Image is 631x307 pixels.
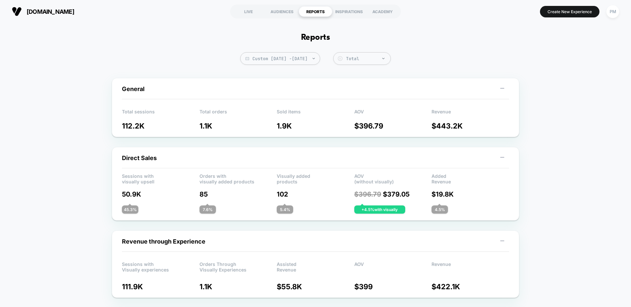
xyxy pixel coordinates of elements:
p: 85 [199,190,277,198]
img: calendar [245,57,249,60]
span: Direct Sales [122,154,157,161]
div: LIVE [232,6,265,17]
h1: Reports [301,33,330,42]
p: AOV (without visually) [354,173,432,183]
p: 1.1K [199,122,277,130]
span: Revenue through Experience [122,238,205,245]
p: 102 [277,190,354,198]
span: Custom [DATE] - [DATE] [240,52,320,65]
img: end [382,58,385,59]
p: 112.2K [122,122,199,130]
img: end [313,58,315,59]
div: 4.5 % [432,205,448,214]
div: + 4.5 % with visually [354,205,405,214]
span: $ 396.79 [354,190,381,198]
div: PM [606,5,619,18]
p: Added Revenue [432,173,509,183]
p: Total sessions [122,109,199,119]
p: $ 19.8K [432,190,509,198]
p: Assisted Revenue [277,261,354,271]
div: ACADEMY [366,6,399,17]
button: Create New Experience [540,6,599,17]
p: 1.9K [277,122,354,130]
img: Visually logo [12,7,22,16]
div: 7.6 % [199,205,216,214]
p: AOV [354,109,432,119]
p: $ 422.1K [432,282,509,291]
p: $ 396.79 [354,122,432,130]
p: 50.9K [122,190,199,198]
p: Visually added products [277,173,354,183]
div: INSPIRATIONS [332,6,366,17]
p: Sold items [277,109,354,119]
button: PM [604,5,621,18]
span: [DOMAIN_NAME] [27,8,74,15]
p: $ 443.2K [432,122,509,130]
p: $ 399 [354,282,432,291]
p: 111.9K [122,282,199,291]
div: 45.3 % [122,205,138,214]
p: $ 379.05 [354,190,432,198]
p: 1.1K [199,282,277,291]
p: Revenue [432,109,509,119]
div: Total [346,56,387,61]
p: Revenue [432,261,509,271]
p: Total orders [199,109,277,119]
button: [DOMAIN_NAME] [10,6,76,17]
p: $ 55.8K [277,282,354,291]
p: AOV [354,261,432,271]
div: REPORTS [299,6,332,17]
p: Orders Through Visually Experiences [199,261,277,271]
p: Sessions with Visually experiences [122,261,199,271]
span: General [122,85,145,92]
tspan: $ [339,57,341,60]
div: AUDIENCES [265,6,299,17]
p: Orders with visually added products [199,173,277,183]
div: 5.4 % [277,205,293,214]
p: Sessions with visually upsell [122,173,199,183]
